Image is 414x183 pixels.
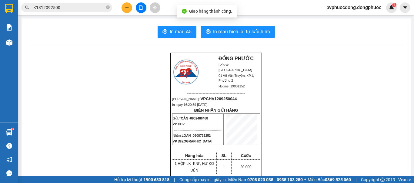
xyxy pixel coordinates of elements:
span: ⚪️ [304,178,306,181]
p: ------------------------------------------- [172,175,260,179]
span: pvphuocdong.dongphuoc [322,4,386,11]
span: Bến xe [GEOGRAPHIC_DATA] [219,63,252,72]
span: caret-down [402,5,408,10]
span: ----------------------------------------- [16,33,74,38]
span: 1 [223,165,225,169]
sup: 1 [392,3,396,7]
strong: BIÊN NHẬN GỬI HÀNG [194,108,238,113]
span: search [25,5,29,10]
span: printer [206,29,211,35]
span: In ngày: [2,44,37,47]
button: file-add [136,2,146,13]
strong: ĐỒNG PHƯỚC [48,3,83,8]
span: file-add [139,5,143,10]
span: Giao hàng thành công. [189,9,232,14]
span: Hotline: 19001152 [219,84,245,88]
span: [PERSON_NAME]: [172,97,237,101]
span: 1 HỘP LK - [175,162,214,172]
span: In ngày: [172,103,207,106]
span: 01 Võ Văn Truyện, KP.1, Phường 2 [219,74,254,82]
span: check-circle [182,9,187,14]
span: | [174,176,175,183]
span: Gửi: [173,116,208,120]
button: plus [122,2,132,13]
span: [PERSON_NAME]: [2,39,64,43]
span: message [6,170,12,176]
span: SL [221,153,226,158]
span: 0908732252 [193,134,211,137]
span: 20.000 [240,165,252,169]
span: VPPD1209250011 [30,38,64,43]
img: logo [2,4,29,30]
span: 16:20:59 [DATE] [184,103,207,106]
span: VP CHV [173,122,185,126]
span: | [356,176,356,183]
span: 01 Võ Văn Truyện, KP.1, Phường 2 [48,18,83,26]
span: plus [125,5,129,10]
span: Hỗ trợ kỹ thuật: [114,176,169,183]
span: TOẢN - [179,116,208,120]
span: LOAN - [182,134,211,137]
span: close-circle [106,5,110,11]
span: In mẫu A5 [170,28,192,35]
input: Tìm tên, số ĐT hoặc mã đơn [33,4,105,11]
strong: 0708 023 035 - 0935 103 250 [247,177,303,182]
span: -------------------------------------------- [174,128,222,132]
span: aim [153,5,157,10]
img: warehouse-icon [6,129,12,136]
span: Cung cấp máy in - giấy in: [179,176,227,183]
span: VP [GEOGRAPHIC_DATA] [173,139,212,143]
button: caret-down [400,2,410,13]
span: KNP, HƯ KO ĐỀN [190,162,214,172]
span: Hàng hóa [185,153,204,158]
span: 16:05:17 [DATE] [13,44,37,47]
span: close-circle [106,5,110,9]
strong: ĐỒNG PHƯỚC [219,56,254,61]
span: copyright [380,178,385,182]
span: notification [6,157,12,162]
strong: 0369 525 060 [325,177,351,182]
span: In mẫu biên lai tự cấu hình [213,28,270,35]
span: Miền Nam [228,176,303,183]
span: ----------------------------------------- [187,90,245,95]
img: logo [172,59,199,85]
img: solution-icon [6,24,12,31]
span: Cước [241,153,251,158]
img: warehouse-icon [6,39,12,46]
span: Nhận: [173,134,211,137]
span: Miền Bắc [308,176,351,183]
span: 0902486488 [190,116,208,120]
img: icon-new-feature [389,5,394,10]
button: printerIn mẫu biên lai tự cấu hình [201,26,275,38]
span: question-circle [6,143,12,149]
sup: 1 [12,128,13,130]
img: logo-vxr [5,4,13,13]
span: printer [162,29,167,35]
strong: 1900 633 818 [143,177,169,182]
span: Hotline: 19001152 [48,27,74,31]
button: printerIn mẫu A5 [158,26,196,38]
span: VPCHV1209250044 [200,96,237,101]
span: 1 [393,3,395,7]
button: aim [150,2,160,13]
span: Bến xe [GEOGRAPHIC_DATA] [48,10,82,17]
